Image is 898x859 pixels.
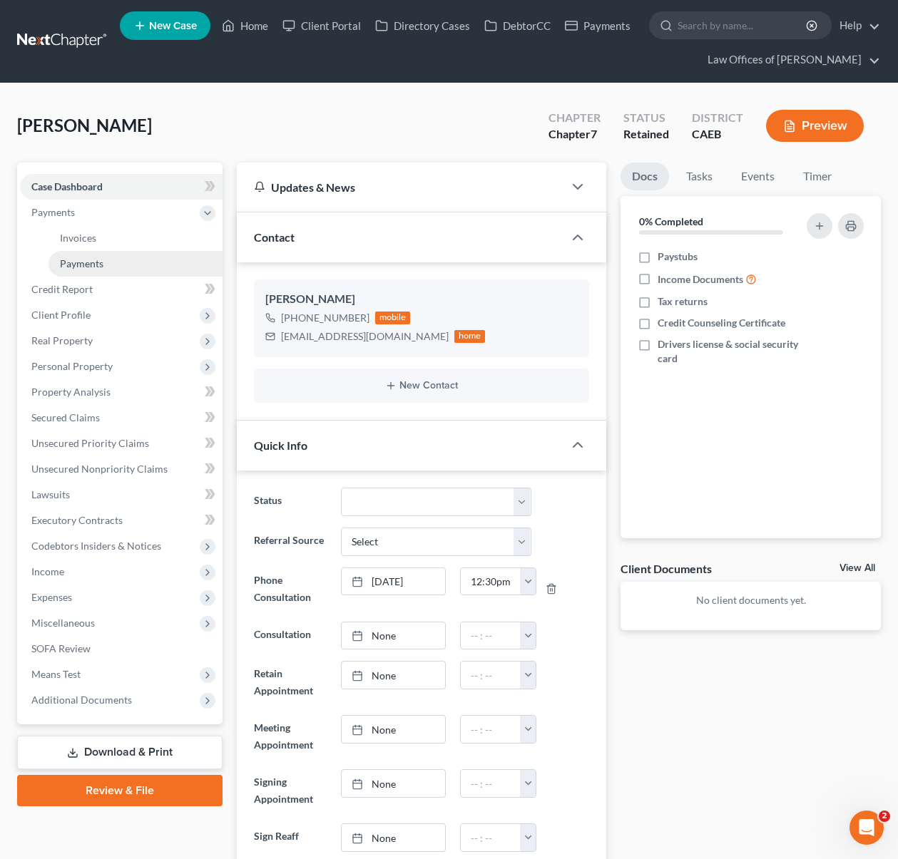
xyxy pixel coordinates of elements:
[342,568,445,595] a: [DATE]
[692,126,743,143] div: CAEB
[20,379,223,405] a: Property Analysis
[247,823,335,852] label: Sign Reaff
[849,811,884,845] iframe: Intercom live chat
[247,528,335,556] label: Referral Source
[281,311,369,325] div: [PHONE_NUMBER]
[461,622,521,649] input: -- : --
[675,163,724,190] a: Tasks
[623,126,669,143] div: Retained
[31,437,149,449] span: Unsecured Priority Claims
[700,47,880,73] a: Law Offices of [PERSON_NAME]
[461,568,521,595] input: -- : --
[275,13,368,38] a: Client Portal
[342,716,445,743] a: None
[840,563,875,573] a: View All
[879,811,890,822] span: 2
[31,206,75,218] span: Payments
[247,769,335,812] label: Signing Appointment
[17,775,223,806] a: Review & File
[454,330,486,343] div: home
[766,110,864,142] button: Preview
[20,456,223,482] a: Unsecured Nonpriority Claims
[17,736,223,769] a: Download & Print
[31,309,91,321] span: Client Profile
[558,13,638,38] a: Payments
[678,12,808,38] input: Search by name...
[20,431,223,456] a: Unsecured Priority Claims
[461,770,521,797] input: -- : --
[20,508,223,533] a: Executory Contracts
[31,463,168,475] span: Unsecured Nonpriority Claims
[461,716,521,743] input: -- : --
[549,126,601,143] div: Chapter
[621,163,669,190] a: Docs
[658,316,785,330] span: Credit Counseling Certificate
[31,334,93,346] span: Real Property
[247,622,335,650] label: Consultation
[31,617,95,629] span: Miscellaneous
[832,13,880,38] a: Help
[20,482,223,508] a: Lawsuits
[247,715,335,758] label: Meeting Appointment
[20,174,223,200] a: Case Dashboard
[254,180,547,195] div: Updates & News
[247,661,335,704] label: Retain Appointment
[658,272,743,287] span: Income Documents
[792,163,843,190] a: Timer
[461,824,521,851] input: -- : --
[591,127,597,140] span: 7
[31,360,113,372] span: Personal Property
[20,405,223,431] a: Secured Claims
[692,110,743,126] div: District
[49,225,223,251] a: Invoices
[730,163,786,190] a: Events
[49,251,223,277] a: Payments
[31,642,91,654] span: SOFA Review
[342,662,445,689] a: None
[254,230,295,244] span: Contact
[477,13,558,38] a: DebtorCC
[281,329,449,344] div: [EMAIL_ADDRESS][DOMAIN_NAME]
[20,636,223,662] a: SOFA Review
[549,110,601,126] div: Chapter
[31,386,111,398] span: Property Analysis
[149,21,197,31] span: New Case
[215,13,275,38] a: Home
[265,380,578,391] button: New Contact
[658,337,804,366] span: Drivers license & social security card
[623,110,669,126] div: Status
[60,257,103,269] span: Payments
[17,115,152,135] span: [PERSON_NAME]
[621,561,712,576] div: Client Documents
[31,283,93,295] span: Credit Report
[632,593,869,607] p: No client documents yet.
[254,438,307,452] span: Quick Info
[31,565,64,577] span: Income
[31,540,161,552] span: Codebtors Insiders & Notices
[31,591,72,603] span: Expenses
[342,770,445,797] a: None
[658,250,698,264] span: Paystubs
[31,411,100,423] span: Secured Claims
[265,291,578,308] div: [PERSON_NAME]
[368,13,477,38] a: Directory Cases
[31,668,81,680] span: Means Test
[31,488,70,500] span: Lawsuits
[247,567,335,610] label: Phone Consultation
[31,694,132,706] span: Additional Documents
[31,180,103,192] span: Case Dashboard
[375,312,411,324] div: mobile
[31,514,123,526] span: Executory Contracts
[60,232,96,244] span: Invoices
[342,824,445,851] a: None
[658,294,708,309] span: Tax returns
[639,215,703,227] strong: 0% Completed
[20,277,223,302] a: Credit Report
[461,662,521,689] input: -- : --
[247,488,335,516] label: Status
[342,622,445,649] a: None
